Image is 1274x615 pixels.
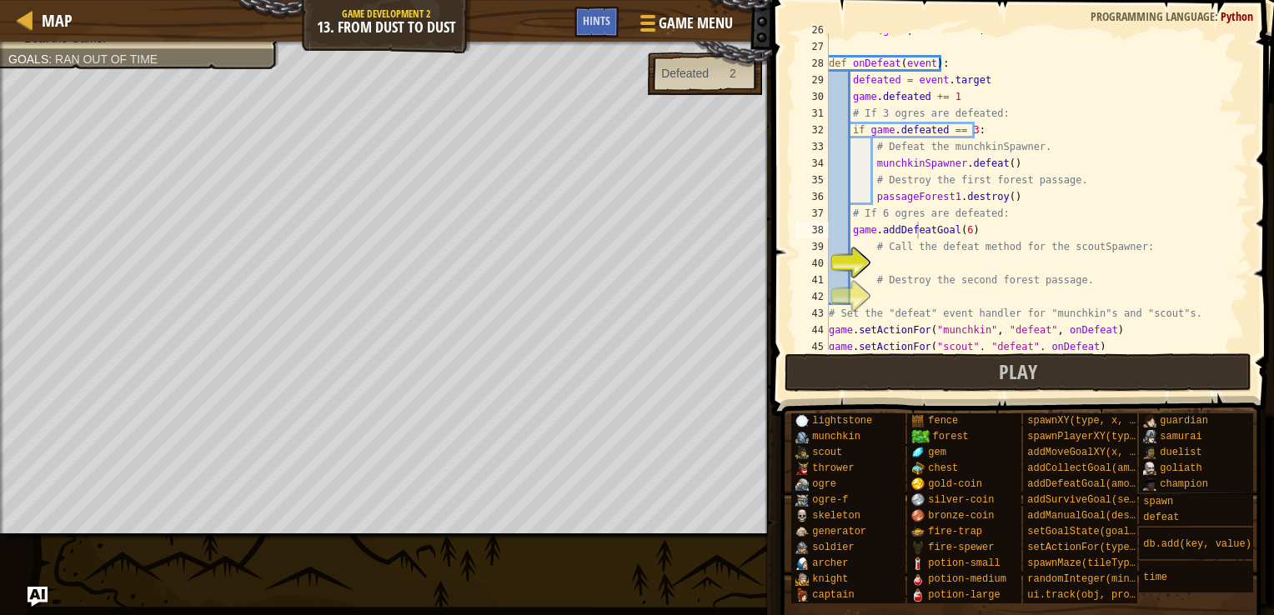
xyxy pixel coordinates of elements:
[1027,510,1183,522] span: addManualGoal(description)
[928,557,1000,569] span: potion-small
[785,353,1252,392] button: Play
[911,446,925,459] img: portrait.png
[928,447,946,458] span: gem
[1027,478,1153,490] span: addDefeatGoal(amount)
[911,525,925,538] img: portrait.png
[1143,496,1173,507] span: spawn
[795,525,809,538] img: portrait.png
[795,557,809,570] img: portrait.png
[1027,573,1166,585] span: randomInteger(min, max)
[812,526,866,537] span: generator
[583,12,610,28] span: Hints
[911,509,925,522] img: portrait.png
[812,447,842,458] span: scout
[795,238,829,255] div: 39
[911,430,929,443] img: trees_1.png
[1143,512,1179,523] span: defeat
[795,22,829,38] div: 26
[812,573,848,585] span: knight
[1160,462,1201,474] span: goliath
[928,542,994,553] span: fire-spewer
[795,122,829,138] div: 32
[999,358,1037,385] span: Play
[812,415,872,427] span: lightstone
[911,462,925,475] img: portrait.png
[795,222,829,238] div: 38
[928,494,994,506] span: silver-coin
[1027,526,1189,537] span: setGoalState(goal, success)
[1143,572,1167,583] span: time
[933,431,969,442] span: forest
[795,493,809,507] img: portrait.png
[795,414,809,427] img: portrait.png
[1221,8,1253,24] span: Python
[795,38,829,55] div: 27
[795,446,809,459] img: portrait.png
[911,541,925,554] img: portrait.png
[33,9,73,32] a: Map
[928,510,994,522] span: bronze-coin
[627,7,743,46] button: Game Menu
[1027,447,1141,458] span: addMoveGoalXY(x, y)
[795,105,829,122] div: 31
[911,493,925,507] img: portrait.png
[730,65,736,82] div: 2
[911,588,925,602] img: portrait.png
[48,52,55,66] span: :
[928,478,982,490] span: gold-coin
[795,541,809,554] img: portrait.png
[1143,430,1156,443] img: portrait.png
[812,589,854,601] span: captain
[1027,462,1159,474] span: addCollectGoal(amount)
[1160,447,1201,458] span: duelist
[795,155,829,172] div: 34
[812,542,854,553] span: soldier
[55,52,158,66] span: Ran out of time
[795,88,829,105] div: 30
[661,65,709,82] div: Defeated
[8,52,48,66] span: Goals
[911,557,925,570] img: portrait.png
[795,322,829,338] div: 44
[911,477,925,491] img: portrait.png
[1027,431,1177,442] span: spawnPlayerXY(type, x, y)
[1160,431,1201,442] span: samurai
[812,557,848,569] span: archer
[659,12,733,34] span: Game Menu
[1027,589,1141,601] span: ui.track(obj, prop)
[812,510,860,522] span: skeleton
[1160,478,1208,490] span: champion
[795,338,829,355] div: 45
[928,573,1006,585] span: potion-medium
[1027,557,1177,569] span: spawnMaze(tileType, seed)
[1160,415,1208,427] span: guardian
[1143,414,1156,427] img: portrait.png
[812,478,836,490] span: ogre
[1027,494,1166,506] span: addSurviveGoal(seconds)
[795,55,829,72] div: 28
[812,494,848,506] span: ogre-f
[795,477,809,491] img: portrait.png
[795,288,829,305] div: 42
[795,509,809,522] img: portrait.png
[1143,477,1156,491] img: portrait.png
[1027,542,1231,553] span: setActionFor(type, event, handler)
[795,272,829,288] div: 41
[812,431,860,442] span: munchkin
[28,587,48,607] button: Ask AI
[928,526,982,537] span: fire-trap
[1027,415,1141,427] span: spawnXY(type, x, y)
[795,588,809,602] img: portrait.png
[795,205,829,222] div: 37
[928,589,1000,601] span: potion-large
[795,255,829,272] div: 40
[911,572,925,586] img: portrait.png
[1091,8,1215,24] span: Programming language
[795,188,829,205] div: 36
[1143,446,1156,459] img: portrait.png
[42,9,73,32] span: Map
[1143,538,1251,550] span: db.add(key, value)
[795,430,809,443] img: portrait.png
[795,462,809,475] img: portrait.png
[812,462,854,474] span: thrower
